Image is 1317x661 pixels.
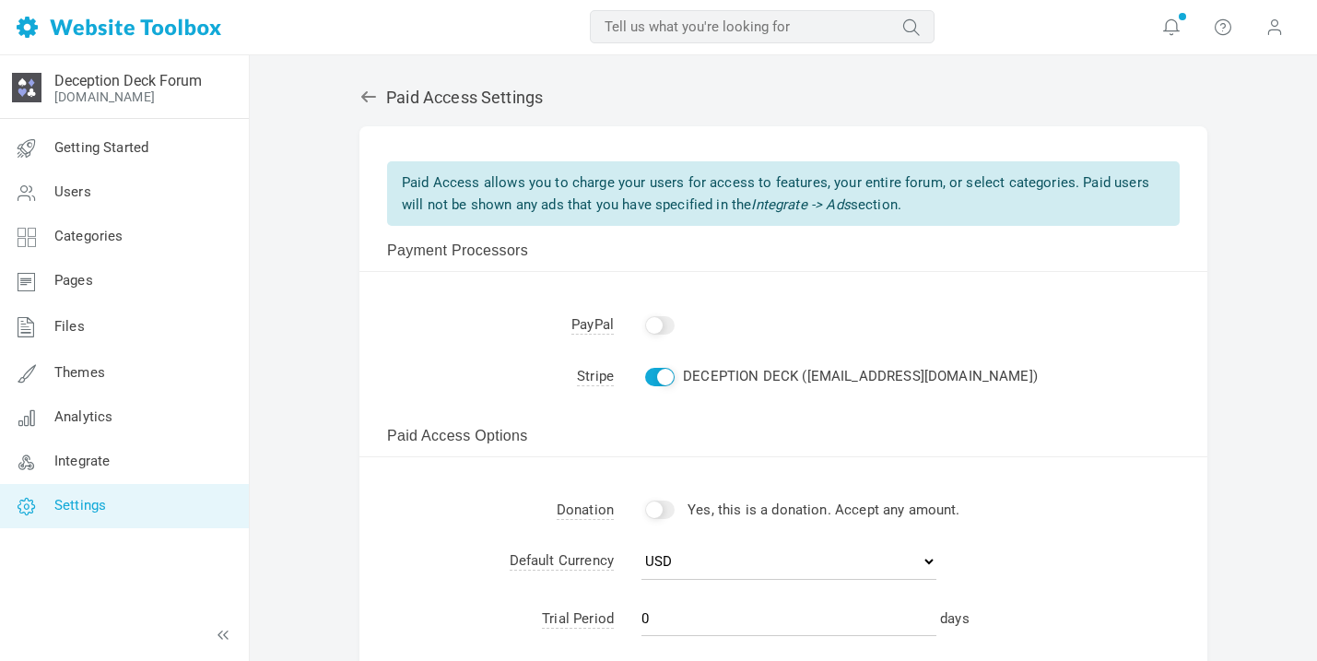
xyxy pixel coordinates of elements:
span: Files [54,318,85,335]
span: days [940,610,970,627]
h2: Paid Access Settings [359,88,1207,108]
i: Integrate -> Ads [751,196,850,213]
span: Yes, this is a donation. Accept any amount. [688,502,959,518]
span: Stripe [577,368,614,386]
td: Paid Access Options [359,425,1207,457]
span: PayPal [571,316,614,335]
div: Paid Access allows you to charge your users for access to features, your entire forum, or select ... [387,161,1180,226]
span: Donation [557,502,614,520]
span: Settings [54,497,106,513]
span: Default Currency [510,552,614,571]
span: Categories [54,228,123,244]
span: Themes [54,364,105,381]
span: Getting Started [54,139,148,156]
a: [DOMAIN_NAME] [54,89,155,104]
span: Users [54,183,91,200]
span: Analytics [54,408,112,425]
span: DECEPTION DECK ([EMAIL_ADDRESS][DOMAIN_NAME]) [683,368,1038,384]
img: true%20crime%20deception%20detection%20statement%20analysis-2.png [12,73,41,102]
span: Integrate [54,453,110,469]
a: Deception Deck Forum [54,72,202,89]
td: Payment Processors [359,240,1207,272]
input: Tell us what you're looking for [590,10,935,43]
span: Pages [54,272,93,289]
span: Trial Period [542,610,614,629]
